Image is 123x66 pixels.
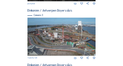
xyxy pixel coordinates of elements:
[27,9,96,12] div: Rinkoniën / Antwerpen Royerssluis
[27,3,35,4] span: [DATE] 23:33
[27,57,37,59] span: Th [DATE] 11:30
[27,18,96,56] img: Image
[27,14,96,16] div: Camera 3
